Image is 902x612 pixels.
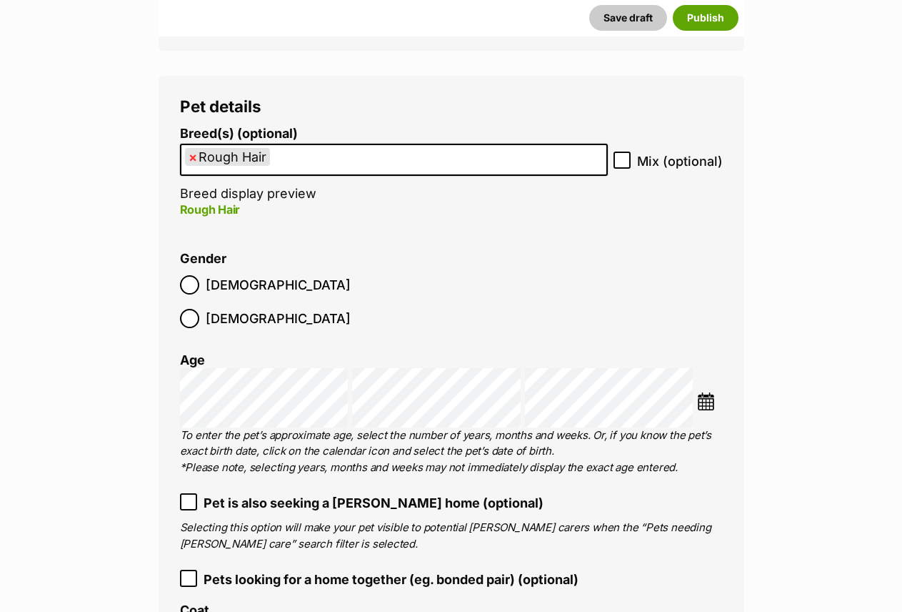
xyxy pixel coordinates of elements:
label: Gender [180,252,226,267]
img: ... [697,393,715,410]
label: Age [180,352,205,367]
label: Breed(s) (optional) [180,127,608,142]
p: To enter the pet’s approximate age, select the number of years, months and weeks. Or, if you know... [180,428,723,476]
span: [DEMOGRAPHIC_DATA] [206,309,351,328]
p: Rough Hair [180,201,608,218]
button: Publish [673,5,738,31]
li: Rough Hair [185,148,270,166]
button: Save draft [589,5,667,31]
span: Pets looking for a home together (eg. bonded pair) (optional) [204,570,578,589]
p: Selecting this option will make your pet visible to potential [PERSON_NAME] carers when the “Pets... [180,520,723,552]
span: × [189,148,197,166]
span: [DEMOGRAPHIC_DATA] [206,275,351,295]
li: Breed display preview [180,127,608,233]
span: Pet is also seeking a [PERSON_NAME] home (optional) [204,493,543,513]
span: Pet details [180,97,261,116]
span: Mix (optional) [637,152,723,171]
